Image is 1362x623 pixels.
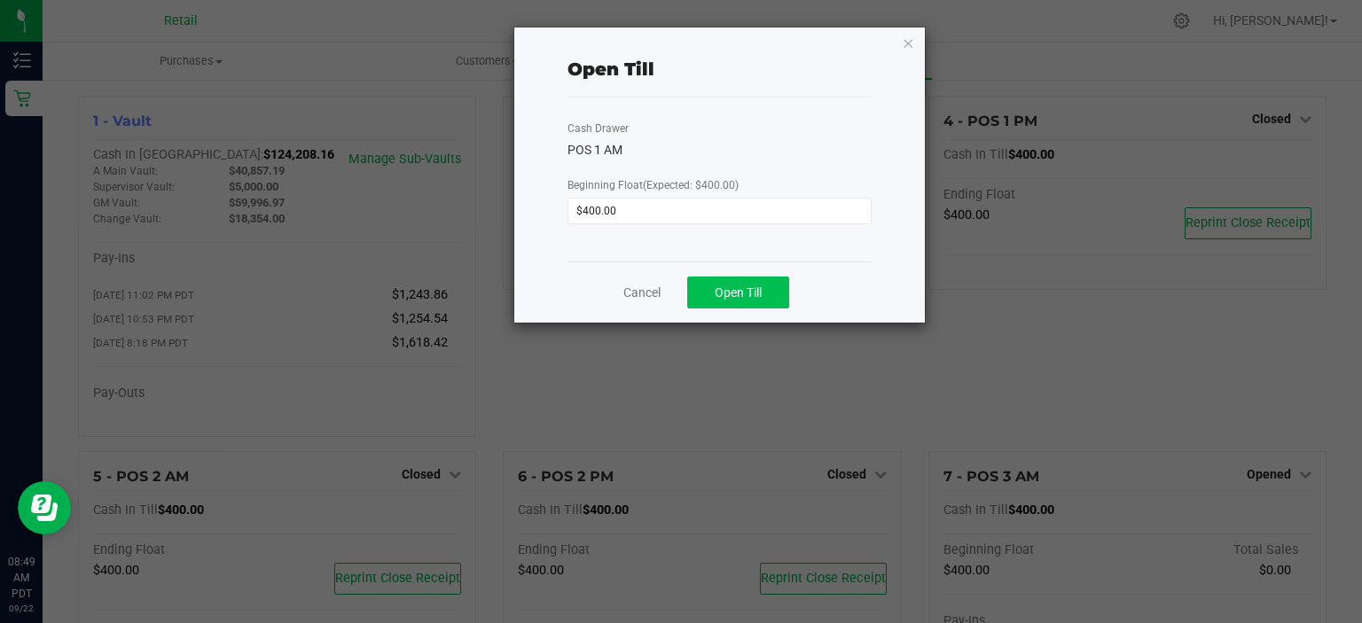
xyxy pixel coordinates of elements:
button: Open Till [687,276,789,308]
span: Open Till [715,285,762,300]
span: Beginning Float [567,179,739,191]
div: POS 1 AM [567,141,872,160]
label: Cash Drawer [567,121,629,136]
span: (Expected: $400.00) [643,179,739,191]
iframe: Resource center [18,481,71,534]
a: Cancel [623,284,661,302]
div: Open Till [567,56,654,82]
